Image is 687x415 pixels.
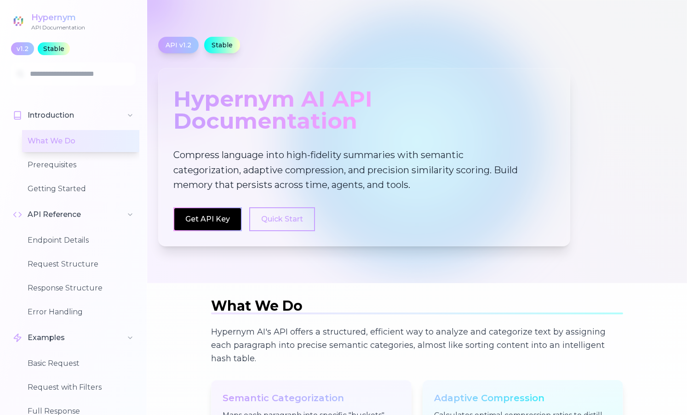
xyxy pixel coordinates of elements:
[22,352,139,375] button: Basic Request
[22,376,139,398] button: Request with Filters
[22,178,139,200] button: Getting Started
[22,229,139,251] button: Endpoint Details
[223,392,400,404] h3: Semantic Categorization
[28,332,65,343] span: Examples
[22,130,139,152] button: What We Do
[173,148,527,193] p: Compress language into high-fidelity summaries with semantic categorization, adaptive compression...
[204,37,240,53] div: Stable
[28,110,74,121] span: Introduction
[249,207,315,231] button: Quick Start
[31,24,85,31] div: API Documentation
[434,392,612,404] h3: Adaptive Compression
[11,42,34,55] div: v1.2
[7,204,139,226] button: API Reference
[11,11,85,31] a: HypernymAPI Documentation
[173,83,555,136] div: Hypernym AI API Documentation
[22,277,139,299] button: Response Structure
[22,253,139,275] button: Request Structure
[158,37,199,53] div: API v1.2
[11,14,26,28] img: Hypernym Logo
[28,209,81,220] span: API Reference
[38,42,70,55] div: Stable
[22,154,139,176] button: Prerequisites
[7,104,139,126] button: Introduction
[185,215,230,223] a: Get API Key
[31,11,85,24] div: Hypernym
[22,301,139,323] button: Error Handling
[211,325,623,366] p: Hypernym AI's API offers a structured, efficient way to analyze and categorize text by assigning ...
[7,327,139,349] button: Examples
[211,297,303,314] span: What We Do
